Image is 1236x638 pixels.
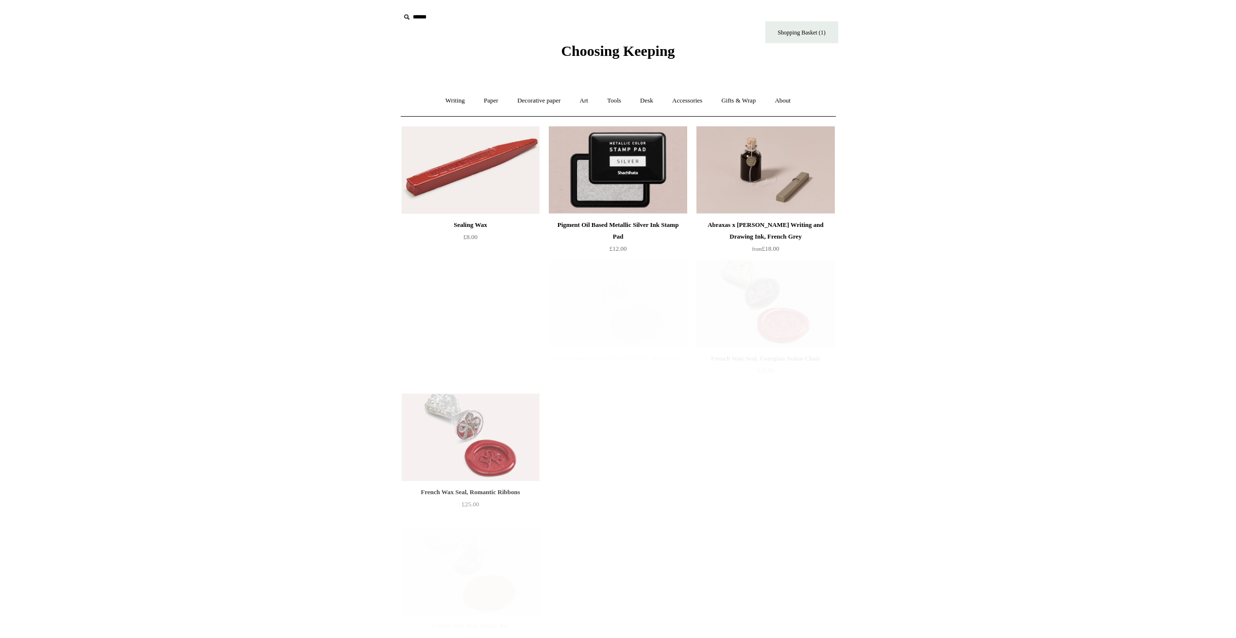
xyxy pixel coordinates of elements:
a: Abraxas x [PERSON_NAME] Writing and Drawing Ink, French Grey from£18.00 [696,219,834,259]
img: Abraxas x Steve Harrison Writing and Drawing Ink, French Grey [696,126,834,214]
div: French Wax Seal, Georgian Sedan Chair [699,353,832,364]
a: Accessories [663,88,711,114]
div: Abraxas x [PERSON_NAME] Writing and Drawing Ink, French Grey [699,219,832,242]
a: Gifts & Wrap [712,88,764,114]
a: French Wax Seal, Honey Bee French Wax Seal, Honey Bee [402,527,540,615]
a: Desk [631,88,662,114]
img: French Wax Seal, Cheshire Cat [549,260,687,347]
a: Sealing Wax Sealing Wax [402,126,540,214]
div: Pigment Oil Based Metallic Silver Ink Stamp Pad [551,219,684,242]
a: Art [571,88,597,114]
span: £25.00 [610,367,627,374]
a: Abraxas x Steve Harrison Writing and Drawing Ink, French Grey Abraxas x Steve Harrison Writing an... [696,126,834,214]
a: French Wax Seal, Cheshire Cat French Wax Seal, Cheshire Cat [549,260,687,347]
span: £25.00 [462,500,479,508]
div: French Wax Seal, Romantic Ribbons [404,486,537,498]
a: Shopping Basket (1) [765,21,838,43]
span: from [752,246,762,252]
div: French Wax Seal, [GEOGRAPHIC_DATA] Cat [551,353,684,364]
span: £8.00 [463,233,477,241]
a: French Wax Seal, Romantic Ribbons French Wax Seal, Romantic Ribbons [402,394,540,481]
img: French Wax Seal, Honey Bee [402,527,540,615]
a: French Wax Seal, Romantic Ribbons £25.00 [402,486,540,526]
a: About [766,88,799,114]
span: £18.00 [752,245,779,252]
span: £12.00 [610,245,627,252]
a: French Wax Seal, Georgian Sedan Chair French Wax Seal, Georgian Sedan Chair [696,260,834,347]
a: Writing [437,88,474,114]
a: French Wax Seal, Georgian Sedan Chair £25.00 [696,353,834,393]
a: Sealing Wax £8.00 [402,219,540,259]
div: French Wax Seal, Honey Bee [404,620,537,632]
a: Pigment Oil Based Metallic Silver Ink Stamp Pad £12.00 [549,219,687,259]
a: Pigment Oil Based Metallic Silver Ink Stamp Pad Pigment Oil Based Metallic Silver Ink Stamp Pad [549,126,687,214]
a: Choosing Keeping [561,51,675,57]
a: Decorative paper [508,88,569,114]
a: French Wax Seal, [GEOGRAPHIC_DATA] Cat £25.00 [549,353,687,393]
img: French Wax Seal, Georgian Sedan Chair [696,260,834,347]
span: Choosing Keeping [561,43,675,59]
div: Sealing Wax [404,219,537,231]
img: French Wax Seal, Romantic Ribbons [402,394,540,481]
img: Pigment Oil Based Metallic Silver Ink Stamp Pad [549,126,687,214]
img: Sealing Wax [402,126,540,214]
a: Tools [598,88,630,114]
a: Paper [475,88,507,114]
span: £25.00 [757,367,775,374]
